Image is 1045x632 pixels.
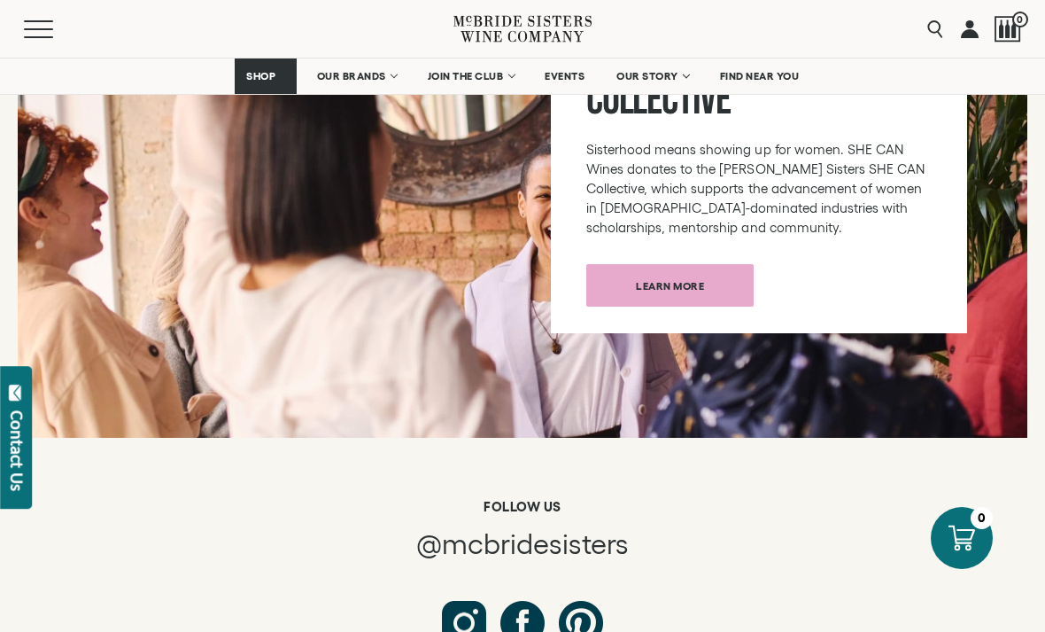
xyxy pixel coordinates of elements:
span: EVENTS [545,70,584,82]
div: 0 [971,507,993,529]
a: SHOP [235,59,297,94]
span: FIND NEAR YOU [720,70,800,82]
a: FIND NEAR YOU [708,59,811,94]
button: Mobile Menu Trigger [24,20,88,38]
a: OUR BRANDS [306,59,407,94]
a: JOIN THE CLUB [416,59,525,94]
a: EVENTS [533,59,596,94]
div: Contact Us [8,410,26,491]
span: Collective [586,74,731,127]
span: OUR BRANDS [317,70,386,82]
a: OUR STORY [605,59,700,94]
p: Sisterhood means showing up for women. SHE CAN Wines donates to the [PERSON_NAME] Sisters SHE CAN... [586,140,932,238]
span: OUR STORY [616,70,678,82]
span: 0 [1012,12,1028,27]
span: @mcbridesisters [416,528,629,559]
a: Learn more [586,264,754,307]
h6: Follow us [87,499,957,515]
span: Learn more [605,269,735,303]
span: JOIN THE CLUB [428,70,504,82]
span: SHOP [246,70,276,82]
